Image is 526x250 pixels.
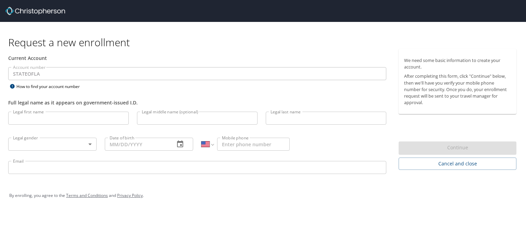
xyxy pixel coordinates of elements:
img: cbt logo [5,7,65,15]
div: How to find your account number [8,82,94,91]
button: Cancel and close [399,158,516,170]
input: MM/DD/YYYY [105,138,169,151]
div: Full legal name as it appears on government-issued I.D. [8,99,386,106]
h1: Request a new enrollment [8,36,522,49]
div: Current Account [8,54,386,62]
input: Enter phone number [217,138,290,151]
a: Privacy Policy [117,192,143,198]
p: We need some basic information to create your account. [404,57,511,70]
div: By enrolling, you agree to the and . [9,187,517,204]
a: Terms and Conditions [66,192,108,198]
span: Cancel and close [404,160,511,168]
div: ​ [8,138,97,151]
p: After completing this form, click "Continue" below, then we'll have you verify your mobile phone ... [404,73,511,106]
